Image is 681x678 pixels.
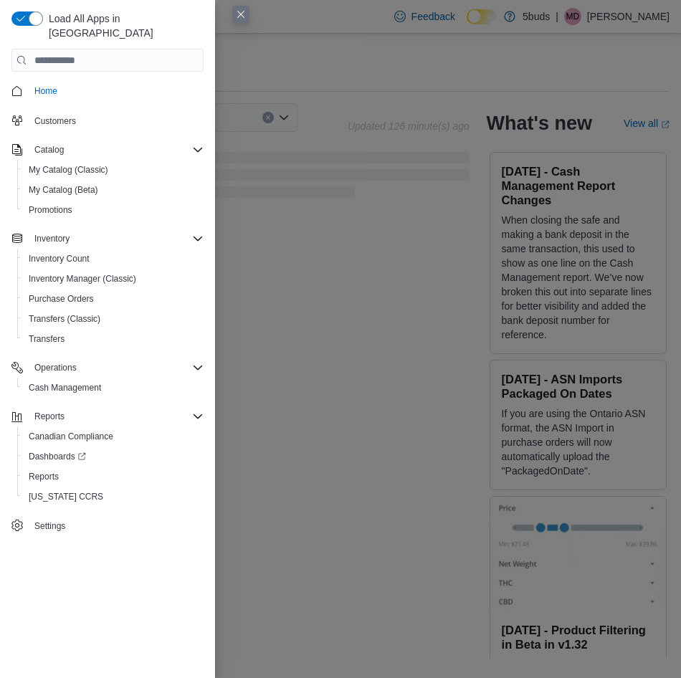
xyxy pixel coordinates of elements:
button: Inventory Manager (Classic) [17,269,209,289]
span: Inventory Count [29,253,90,264]
button: Operations [29,359,82,376]
span: Cash Management [23,379,204,396]
span: Operations [34,362,77,373]
button: Catalog [29,141,70,158]
button: Settings [6,515,209,536]
span: Settings [29,517,204,535]
span: My Catalog (Beta) [29,184,98,196]
span: Catalog [29,141,204,158]
span: Reports [29,408,204,425]
a: Settings [29,517,71,535]
span: My Catalog (Classic) [23,161,204,178]
span: Transfers (Classic) [23,310,204,328]
a: Cash Management [23,379,107,396]
span: Reports [23,468,204,485]
button: Home [6,80,209,101]
span: Canadian Compliance [23,428,204,445]
button: Transfers [17,329,209,349]
span: Dashboards [23,448,204,465]
a: Transfers [23,330,70,348]
span: Transfers [23,330,204,348]
button: My Catalog (Classic) [17,160,209,180]
span: Inventory Manager (Classic) [29,273,136,285]
span: [US_STATE] CCRS [29,491,103,502]
span: Catalog [34,144,64,156]
span: Customers [34,115,76,127]
span: Purchase Orders [23,290,204,307]
nav: Complex example [11,75,204,539]
span: Cash Management [29,382,101,393]
button: Cash Management [17,378,209,398]
button: Inventory [29,230,75,247]
span: Operations [29,359,204,376]
span: Load All Apps in [GEOGRAPHIC_DATA] [43,11,204,40]
a: My Catalog (Classic) [23,161,114,178]
a: Reports [23,468,65,485]
span: Dashboards [29,451,86,462]
a: Canadian Compliance [23,428,119,445]
button: Operations [6,358,209,378]
span: Home [29,82,204,100]
button: Customers [6,110,209,130]
button: Reports [17,467,209,487]
a: Dashboards [17,447,209,467]
span: Purchase Orders [29,293,94,305]
span: Promotions [29,204,72,216]
button: My Catalog (Beta) [17,180,209,200]
span: Reports [34,411,65,422]
a: Home [29,82,63,100]
span: Inventory Manager (Classic) [23,270,204,287]
button: Close this dialog [232,6,249,23]
button: Transfers (Classic) [17,309,209,329]
button: Reports [29,408,70,425]
button: Catalog [6,140,209,160]
span: Customers [29,111,204,129]
button: Canadian Compliance [17,426,209,447]
span: Reports [29,471,59,482]
span: Home [34,85,57,97]
a: My Catalog (Beta) [23,181,104,199]
a: Transfers (Classic) [23,310,106,328]
span: My Catalog (Beta) [23,181,204,199]
span: My Catalog (Classic) [29,164,108,176]
span: Washington CCRS [23,488,204,505]
button: [US_STATE] CCRS [17,487,209,507]
span: Canadian Compliance [29,431,113,442]
a: Promotions [23,201,78,219]
span: Settings [34,520,65,532]
button: Purchase Orders [17,289,209,309]
button: Inventory [6,229,209,249]
a: Dashboards [23,448,92,465]
span: Promotions [23,201,204,219]
a: Customers [29,113,82,130]
span: Inventory [29,230,204,247]
button: Promotions [17,200,209,220]
span: Transfers [29,333,65,345]
span: Transfers (Classic) [29,313,100,325]
a: Inventory Manager (Classic) [23,270,142,287]
span: Inventory [34,233,70,244]
a: [US_STATE] CCRS [23,488,109,505]
button: Reports [6,406,209,426]
a: Inventory Count [23,250,95,267]
a: Purchase Orders [23,290,100,307]
button: Inventory Count [17,249,209,269]
span: Inventory Count [23,250,204,267]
